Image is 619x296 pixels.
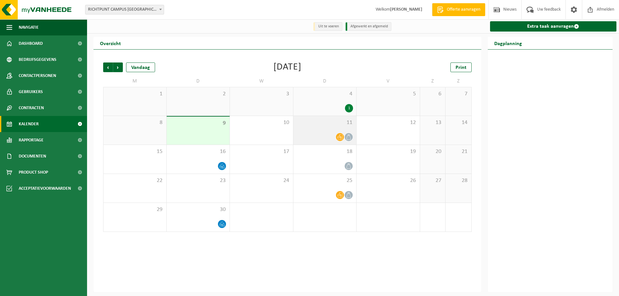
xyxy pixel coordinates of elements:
[19,148,46,164] span: Documenten
[345,104,353,112] div: 1
[233,177,290,184] span: 24
[19,164,48,180] span: Product Shop
[107,91,163,98] span: 1
[170,206,227,213] span: 30
[297,119,353,126] span: 11
[456,65,467,70] span: Print
[446,75,471,87] td: Z
[432,3,485,16] a: Offerte aanvragen
[293,75,357,87] td: D
[390,7,422,12] strong: [PERSON_NAME]
[420,75,446,87] td: Z
[170,91,227,98] span: 2
[449,148,468,155] span: 21
[360,148,417,155] span: 19
[103,75,167,87] td: M
[19,68,56,84] span: Contactpersonen
[107,177,163,184] span: 22
[450,62,472,72] a: Print
[273,62,301,72] div: [DATE]
[297,148,353,155] span: 18
[449,177,468,184] span: 28
[19,116,39,132] span: Kalender
[297,91,353,98] span: 4
[85,5,164,14] span: RICHTPUNT CAMPUS OUDENAARDE
[233,91,290,98] span: 3
[490,21,617,32] a: Extra taak aanvragen
[19,52,56,68] span: Bedrijfsgegevens
[19,132,44,148] span: Rapportage
[423,119,442,126] span: 13
[233,119,290,126] span: 10
[107,148,163,155] span: 15
[445,6,482,13] span: Offerte aanvragen
[449,91,468,98] span: 7
[19,180,71,196] span: Acceptatievoorwaarden
[313,22,342,31] li: Uit te voeren
[488,37,528,49] h2: Dagplanning
[423,91,442,98] span: 6
[126,62,155,72] div: Vandaag
[113,62,123,72] span: Volgende
[167,75,230,87] td: D
[19,19,39,35] span: Navigatie
[360,119,417,126] span: 12
[19,35,43,52] span: Dashboard
[360,91,417,98] span: 5
[170,120,227,127] span: 9
[170,177,227,184] span: 23
[346,22,391,31] li: Afgewerkt en afgemeld
[107,119,163,126] span: 8
[233,148,290,155] span: 17
[449,119,468,126] span: 14
[230,75,293,87] td: W
[170,148,227,155] span: 16
[423,177,442,184] span: 27
[103,62,113,72] span: Vorige
[107,206,163,213] span: 29
[19,100,44,116] span: Contracten
[360,177,417,184] span: 26
[357,75,420,87] td: V
[19,84,43,100] span: Gebruikers
[423,148,442,155] span: 20
[297,177,353,184] span: 25
[93,37,127,49] h2: Overzicht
